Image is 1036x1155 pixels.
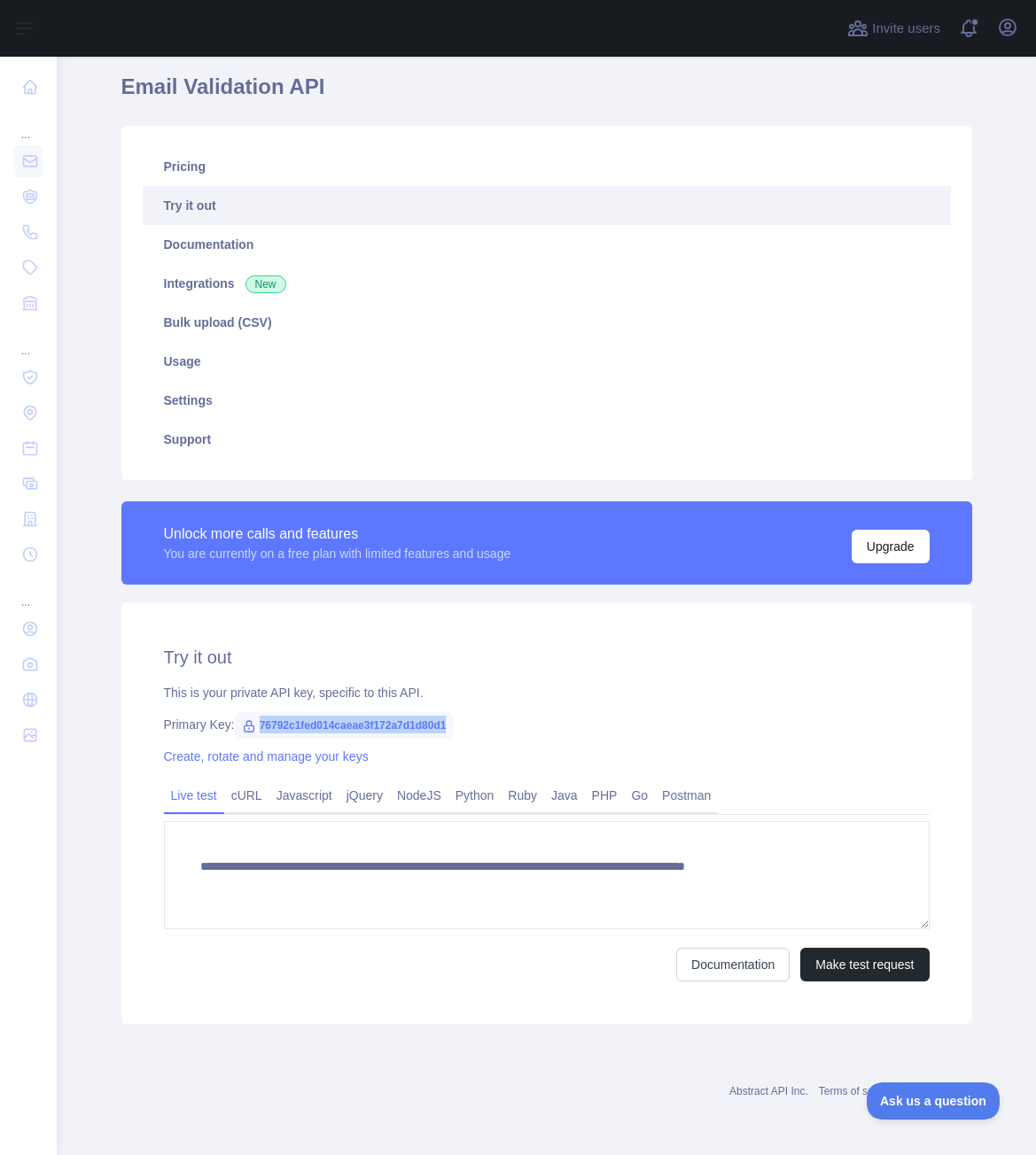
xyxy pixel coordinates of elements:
div: This is your private API key, specific to this API. [164,684,930,702]
a: Integrations New [143,264,951,303]
div: Primary Key: [164,716,930,733]
h1: Email Validation API [121,73,972,115]
div: Unlock more calls and features [164,523,511,545]
a: Javascript [269,781,339,810]
iframe: Toggle Customer Support [867,1082,1001,1120]
a: Bulk upload (CSV) [143,303,951,342]
a: Ruby [501,781,544,810]
button: Make test request [800,948,929,981]
a: Usage [143,342,951,381]
div: ... [14,106,43,142]
a: Documentation [143,225,951,264]
div: ... [14,322,43,358]
a: Go [624,781,655,810]
button: Upgrade [852,530,930,563]
a: Pricing [143,147,951,186]
a: NodeJS [390,781,448,810]
a: Postman [655,781,718,810]
a: PHP [585,781,625,810]
div: ... [14,574,43,609]
button: Invite users [844,14,944,43]
a: jQuery [339,781,390,810]
a: Settings [143,381,951,420]
h2: Try it out [164,645,930,670]
span: 76792c1fed014caeae3f172a7d1d80d1 [235,712,454,739]
a: Abstract API Inc. [729,1085,808,1097]
span: New [245,275,286,293]
a: Support [143,420,951,459]
a: Terms of service [819,1085,896,1097]
span: Invite users [872,19,940,39]
a: Documentation [676,948,790,981]
div: You are currently on a free plan with limited features and usage [164,545,511,562]
a: Python [448,781,502,810]
a: Java [544,781,585,810]
a: Try it out [143,186,951,225]
a: cURL [224,781,269,810]
a: Create, rotate and manage your keys [164,749,369,764]
a: Live test [164,781,224,810]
